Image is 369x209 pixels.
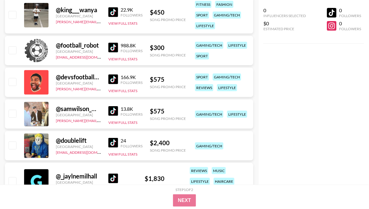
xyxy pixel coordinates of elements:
div: gaming/tech [195,42,223,49]
button: Next [173,194,196,207]
button: View Full Stats [108,152,137,157]
div: reviews [190,167,208,174]
div: [GEOGRAPHIC_DATA] [56,81,101,85]
div: sport [195,12,209,19]
div: $ 2,400 [150,139,186,147]
button: View Full Stats [108,21,137,26]
div: Followers [121,144,143,148]
a: [PERSON_NAME][EMAIL_ADDRESS][DOMAIN_NAME] [56,18,146,24]
div: Song Promo Price [150,85,186,89]
button: View Full Stats [108,88,137,93]
div: @ _jaylnemilhall [56,172,101,180]
div: lifestyle [195,22,215,29]
div: 13.8K [121,106,143,112]
div: lifestyle [217,84,237,91]
a: [PERSON_NAME][EMAIL_ADDRESS][DOMAIN_NAME] [56,85,146,91]
a: [EMAIL_ADDRESS][DOMAIN_NAME] [56,54,117,59]
div: [GEOGRAPHIC_DATA] [56,14,101,18]
div: 0 [263,7,306,13]
div: @ king___wanya [56,6,101,14]
img: TikTok [108,138,118,148]
img: TikTok [108,106,118,116]
div: $ 300 [150,44,186,52]
div: Followers [121,112,143,117]
a: [EMAIL_ADDRESS][DOMAIN_NAME] [56,149,117,155]
img: TikTok [108,174,118,183]
div: Song Promo Price [150,116,186,121]
button: View Full Stats [108,57,137,61]
div: 166.9K [121,74,143,80]
div: Followers [121,13,143,17]
div: lifestyle [227,111,247,118]
iframe: Drift Widget Chat Controller [338,178,362,202]
div: sport [195,74,209,81]
div: gaming/tech [213,74,241,81]
div: haircare [214,178,234,185]
div: @ devsfootballclub [56,73,101,81]
div: Step 1 of 2 [176,187,194,192]
div: @ football_robot [56,41,101,49]
div: lifestyle [227,42,247,49]
div: gaming/tech [195,111,223,118]
div: $ 575 [150,107,186,115]
div: 24 [121,138,143,144]
div: Influencers Selected [263,13,306,18]
button: View Full Stats [108,120,137,125]
div: 988.8K [121,42,143,49]
div: $ 575 [150,76,186,83]
div: fashion [215,1,233,8]
div: Followers [121,80,143,85]
div: gaming/tech [195,142,223,150]
div: Followers [339,13,361,18]
div: [GEOGRAPHIC_DATA] [56,144,101,149]
img: TikTok [108,7,118,17]
div: Estimated Price [263,27,306,31]
div: @ doublelift [56,137,101,144]
div: Followers [121,49,143,53]
div: fitness [195,1,212,8]
div: $0 [263,20,306,27]
div: reviews [195,84,213,91]
div: [GEOGRAPHIC_DATA] [56,113,101,117]
div: 0 [339,7,361,13]
img: TikTok [108,43,118,52]
div: Followers [339,27,361,31]
div: 0 [339,20,361,27]
div: sport [195,52,209,59]
div: gaming/tech [213,12,241,19]
div: [GEOGRAPHIC_DATA] [56,180,101,185]
img: TikTok [108,74,118,84]
div: $ 1,830 [145,175,181,182]
a: [PERSON_NAME][EMAIL_ADDRESS][DOMAIN_NAME] [56,117,146,123]
div: Song Promo Price [150,17,186,22]
div: lifestyle [190,178,210,185]
div: Song Promo Price [145,184,181,188]
div: Song Promo Price [150,53,186,57]
div: @ samwilson_magic [56,105,101,113]
div: 22.9K [121,7,143,13]
div: [GEOGRAPHIC_DATA] [56,49,101,54]
div: $ 450 [150,9,186,16]
div: music [212,167,226,174]
div: Song Promo Price [150,148,186,153]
